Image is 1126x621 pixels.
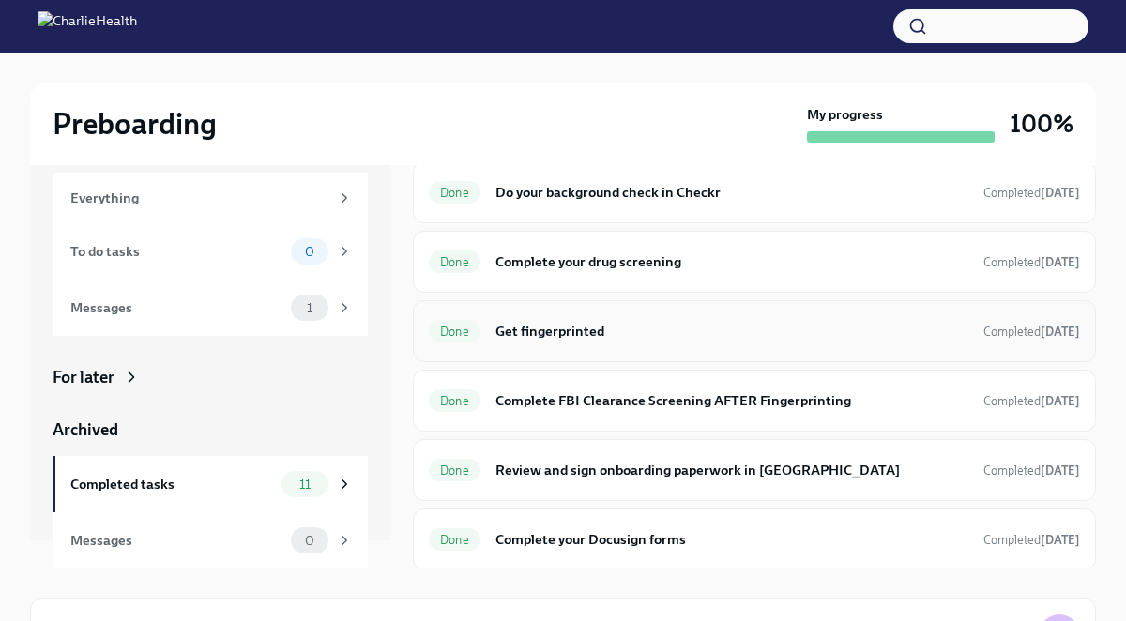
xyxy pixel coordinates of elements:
a: Everything [53,173,368,223]
a: DoneDo your background check in CheckrCompleted[DATE] [429,177,1080,207]
span: September 4th, 2025 19:04 [983,392,1080,410]
a: DoneComplete your Docusign formsCompleted[DATE] [429,524,1080,554]
span: Done [429,325,480,339]
span: 11 [288,477,322,492]
span: 1 [296,301,324,315]
strong: [DATE] [1041,186,1080,200]
span: 0 [294,245,326,259]
a: DoneReview and sign onboarding paperwork in [GEOGRAPHIC_DATA]Completed[DATE] [429,455,1080,485]
img: CharlieHealth [38,11,137,41]
span: Completed [983,255,1080,269]
span: Done [429,463,480,477]
h2: Preboarding [53,105,217,143]
h6: Do your background check in Checkr [495,182,968,203]
h6: Complete FBI Clearance Screening AFTER Fingerprinting [495,390,968,411]
strong: [DATE] [1041,533,1080,547]
a: For later [53,366,368,388]
div: To do tasks [70,241,283,262]
h6: Complete your drug screening [495,251,968,272]
strong: [DATE] [1041,394,1080,408]
strong: My progress [807,105,883,124]
span: Completed [983,325,1080,339]
h6: Get fingerprinted [495,321,968,341]
a: DoneGet fingerprintedCompleted[DATE] [429,316,1080,346]
span: September 4th, 2025 16:07 [983,323,1080,341]
a: Messages1 [53,280,368,336]
a: Messages0 [53,512,368,568]
div: Messages [70,297,283,318]
a: To do tasks0 [53,223,368,280]
div: Completed tasks [70,474,274,494]
span: Done [429,533,480,547]
span: September 4th, 2025 10:52 [983,253,1080,271]
a: Archived [53,418,368,441]
a: Completed tasks11 [53,456,368,512]
h6: Review and sign onboarding paperwork in [GEOGRAPHIC_DATA] [495,460,968,480]
span: Done [429,394,480,408]
div: Everything [70,188,328,208]
strong: [DATE] [1041,325,1080,339]
span: Done [429,186,480,200]
span: Completed [983,186,1080,200]
span: September 3rd, 2025 20:08 [983,462,1080,479]
div: Messages [70,530,283,551]
span: 0 [294,534,326,548]
span: Completed [983,533,1080,547]
h3: 100% [1010,107,1073,141]
span: Completed [983,394,1080,408]
h6: Complete your Docusign forms [495,529,968,550]
div: For later [53,366,114,388]
a: DoneComplete FBI Clearance Screening AFTER FingerprintingCompleted[DATE] [429,386,1080,416]
span: Done [429,255,480,269]
span: August 31st, 2025 06:15 [983,531,1080,549]
strong: [DATE] [1041,255,1080,269]
span: August 29th, 2025 21:23 [983,184,1080,202]
strong: [DATE] [1041,463,1080,477]
span: Completed [983,463,1080,477]
a: DoneComplete your drug screeningCompleted[DATE] [429,247,1080,277]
